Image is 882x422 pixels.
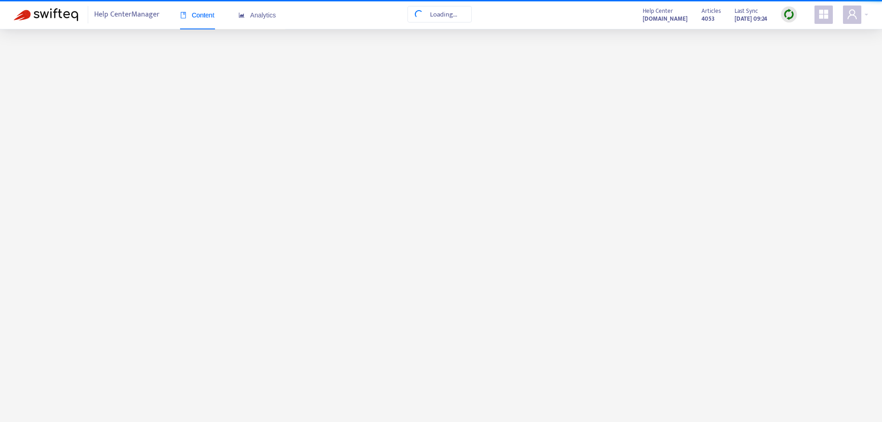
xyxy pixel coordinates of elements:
strong: [DOMAIN_NAME] [643,14,688,24]
img: sync.dc5367851b00ba804db3.png [783,9,795,20]
span: Last Sync [735,6,758,16]
span: Help Center Manager [94,6,159,23]
span: Articles [701,6,721,16]
span: Help Center [643,6,673,16]
a: [DOMAIN_NAME] [643,13,688,24]
span: Analytics [238,11,276,19]
span: Content [180,11,215,19]
img: Swifteq [14,8,78,21]
span: book [180,12,187,18]
strong: [DATE] 09:24 [735,14,767,24]
span: user [847,9,858,20]
strong: 4053 [701,14,715,24]
span: area-chart [238,12,245,18]
span: appstore [818,9,829,20]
